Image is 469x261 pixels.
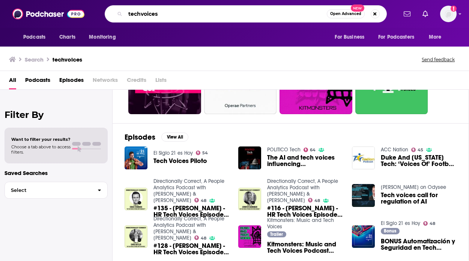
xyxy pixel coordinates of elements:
span: Want to filter your results? [11,137,71,142]
a: 48 [308,198,320,202]
span: Credits [127,74,146,89]
a: 48 [194,235,207,240]
a: Directionally Correct, A People Analytics Podcast with Cole & Scott [153,178,224,204]
span: More [429,32,442,42]
span: Duke And [US_STATE] Tech: ‘Voices Of’ Football Preview [381,154,457,167]
a: #135 - Craig Starbuck - HR Tech Voices Episode with OrgAcuity [153,205,229,218]
span: BONUS Automatización y Seguridad en Tech Voices - EL SIGLO 21 [PERSON_NAME] [381,238,457,251]
span: 48 [201,199,206,202]
span: #135 - [PERSON_NAME] - HR Tech Voices Episode with OrgAcuity [153,205,229,218]
a: BONUS Automatización y Seguridad en Tech Voices - EL SIGLO 21 ES HOY [381,238,457,251]
span: #128 - [PERSON_NAME] - HR Tech Voices Episode with One Model [153,243,229,255]
span: For Business [335,32,364,42]
span: Monitoring [89,32,116,42]
a: Tech Voices Piloto [153,158,207,164]
a: El Siglo 21 es Hoy [153,150,193,156]
img: Tech Voices Piloto [125,146,147,169]
img: Duke And Virginia Tech: ‘Voices Of’ Football Preview [352,146,375,169]
button: Show profile menu [440,6,457,22]
a: #128 - Chris Butler - HR Tech Voices Episode with One Model [153,243,229,255]
a: Show notifications dropdown [401,8,413,20]
button: open menu [18,30,55,44]
a: Caleb Maupin on Odysee [381,184,446,190]
a: EpisodesView All [125,133,188,142]
h3: Search [25,56,44,63]
a: 64 [304,148,316,152]
img: #135 - Craig Starbuck - HR Tech Voices Episode with OrgAcuity [125,188,147,211]
a: 48 [423,221,436,226]
span: Open Advanced [330,12,361,16]
a: Directionally Correct, A People Analytics Podcast with Cole & Scott [267,178,338,204]
span: New [351,5,364,12]
a: Directionally Correct, A People Analytics Podcast with Cole & Scott [153,216,224,241]
img: Kitmonsters: Music and Tech Voices Podcast Trailer [238,225,261,248]
img: #128 - Chris Butler - HR Tech Voices Episode with One Model [125,225,147,248]
button: open menu [424,30,451,44]
span: 45 [418,148,423,152]
span: #116 - [PERSON_NAME] - HR Tech Voices Episode with PeopleInsight [267,205,343,218]
a: 48 [194,198,207,202]
img: The AI and tech voices influencing Donald Trump [238,146,261,169]
a: Tech voices call for regulation of AI [381,192,457,205]
span: Choose a tab above to access filters. [11,144,71,155]
span: Charts [59,32,75,42]
img: Podchaser - Follow, Share and Rate Podcasts [12,7,84,21]
a: Podcasts [25,74,50,89]
span: 48 [430,222,435,225]
span: Logged in as biancagorospe [440,6,457,22]
button: Open AdvancedNew [327,9,365,18]
img: User Profile [440,6,457,22]
a: All [9,74,16,89]
a: 54 [196,151,208,155]
span: 54 [202,151,208,155]
svg: Add a profile image [451,6,457,12]
a: #116 - Jennifer Hanniman - HR Tech Voices Episode with PeopleInsight [267,205,343,218]
a: Show notifications dropdown [419,8,431,20]
button: View All [161,133,188,142]
span: Select [5,188,92,193]
a: Charts [54,30,80,44]
a: Episodes [59,74,84,89]
h2: Episodes [125,133,155,142]
a: Duke And Virginia Tech: ‘Voices Of’ Football Preview [381,154,457,167]
input: Search podcasts, credits, & more... [125,8,327,20]
img: Tech voices call for regulation of AI [352,184,375,207]
button: Send feedback [419,56,457,63]
button: Select [5,182,108,199]
a: Kitmonsters: Music and Tech Voices [267,217,334,230]
span: Trailer [270,232,283,237]
span: Networks [93,74,118,89]
a: Kitmonsters: Music and Tech Voices Podcast Trailer [267,241,343,254]
a: #116 - Jennifer Hanniman - HR Tech Voices Episode with PeopleInsight [238,188,261,211]
button: open menu [373,30,425,44]
span: 48 [314,199,320,202]
span: 64 [310,148,316,152]
span: 48 [201,237,206,240]
a: BONUS Automatización y Seguridad en Tech Voices - EL SIGLO 21 ES HOY [352,225,375,248]
p: Saved Searches [5,169,108,177]
span: For Podcasters [378,32,414,42]
button: open menu [329,30,374,44]
span: The AI and tech voices influencing [PERSON_NAME] [267,154,343,167]
button: open menu [84,30,125,44]
a: 45 [411,148,424,152]
a: El Siglo 21 es Hoy [381,220,420,226]
div: Search podcasts, credits, & more... [105,5,387,23]
h2: Filter By [5,109,108,120]
span: Bonus [384,229,396,233]
span: Lists [155,74,167,89]
a: ACC Nation [381,146,408,153]
a: The AI and tech voices influencing Donald Trump [267,154,343,167]
h3: techvoices [53,56,82,63]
